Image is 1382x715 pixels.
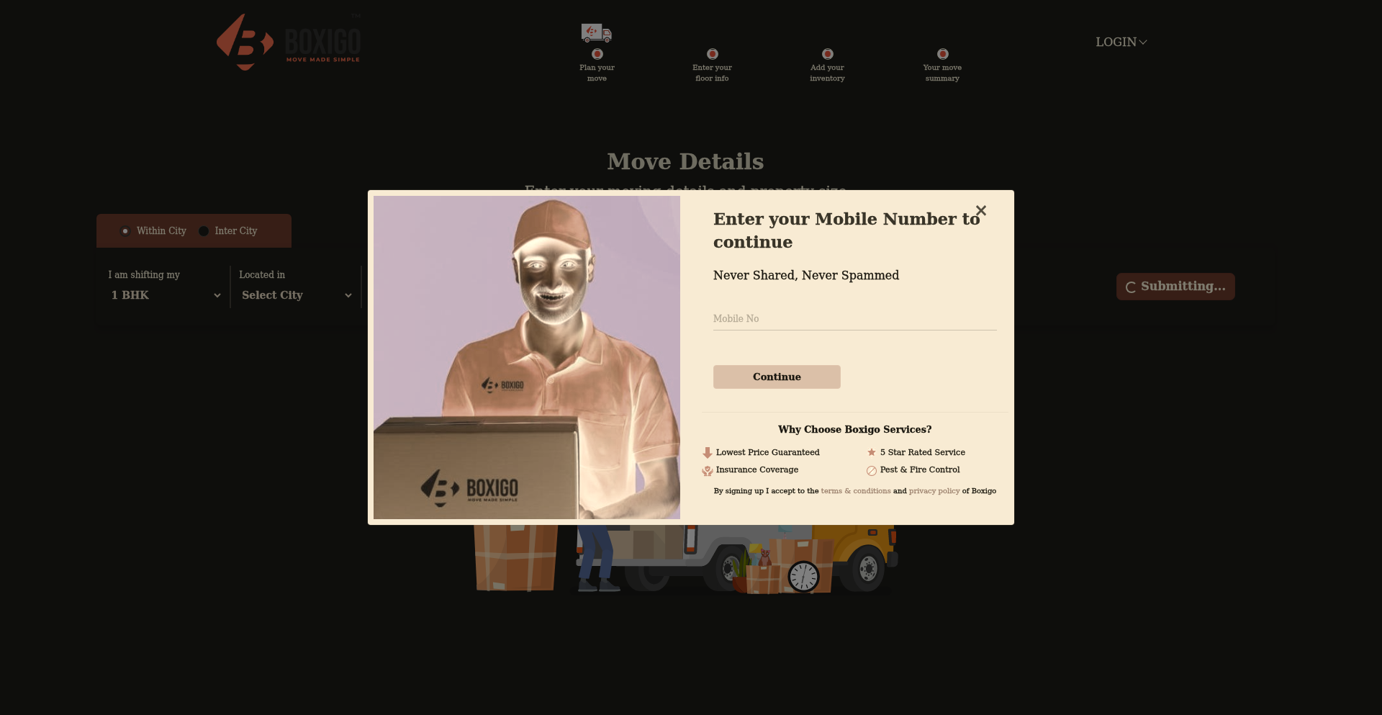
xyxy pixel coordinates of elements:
[880,464,959,477] span: Pest & Fire Control
[880,447,965,459] span: 5 Star Rated Service
[821,487,893,495] a: terms & conditions
[702,424,1008,435] h3: Why Choose Boxigo Services?
[374,196,680,518] img: relocation-img
[716,464,798,477] span: Insurance Coverage
[713,207,997,253] h1: Enter your Mobile Number to continue
[962,190,1000,230] button: Close
[702,485,1008,496] div: By signing up I accept to the and of Boxigo
[713,307,997,330] input: Mobile No
[713,365,841,390] button: Continue
[713,267,997,284] div: Never Shared, Never Spammed
[974,199,988,220] span: ×
[907,487,962,495] a: privacy policy
[716,447,820,459] span: Lowest Price Guaranteed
